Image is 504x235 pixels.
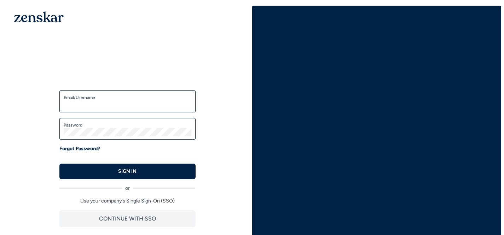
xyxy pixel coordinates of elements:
[59,164,196,179] button: SIGN IN
[64,122,191,128] label: Password
[59,179,196,192] div: or
[64,95,191,100] label: Email/Username
[118,168,137,175] p: SIGN IN
[59,145,100,152] a: Forgot Password?
[14,11,64,22] img: 1OGAJ2xQqyY4LXKgY66KYq0eOWRCkrZdAb3gUhuVAqdWPZE9SRJmCz+oDMSn4zDLXe31Ii730ItAGKgCKgCCgCikA4Av8PJUP...
[59,210,196,227] button: CONTINUE WITH SSO
[59,198,196,205] p: Use your company's Single Sign-On (SSO)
